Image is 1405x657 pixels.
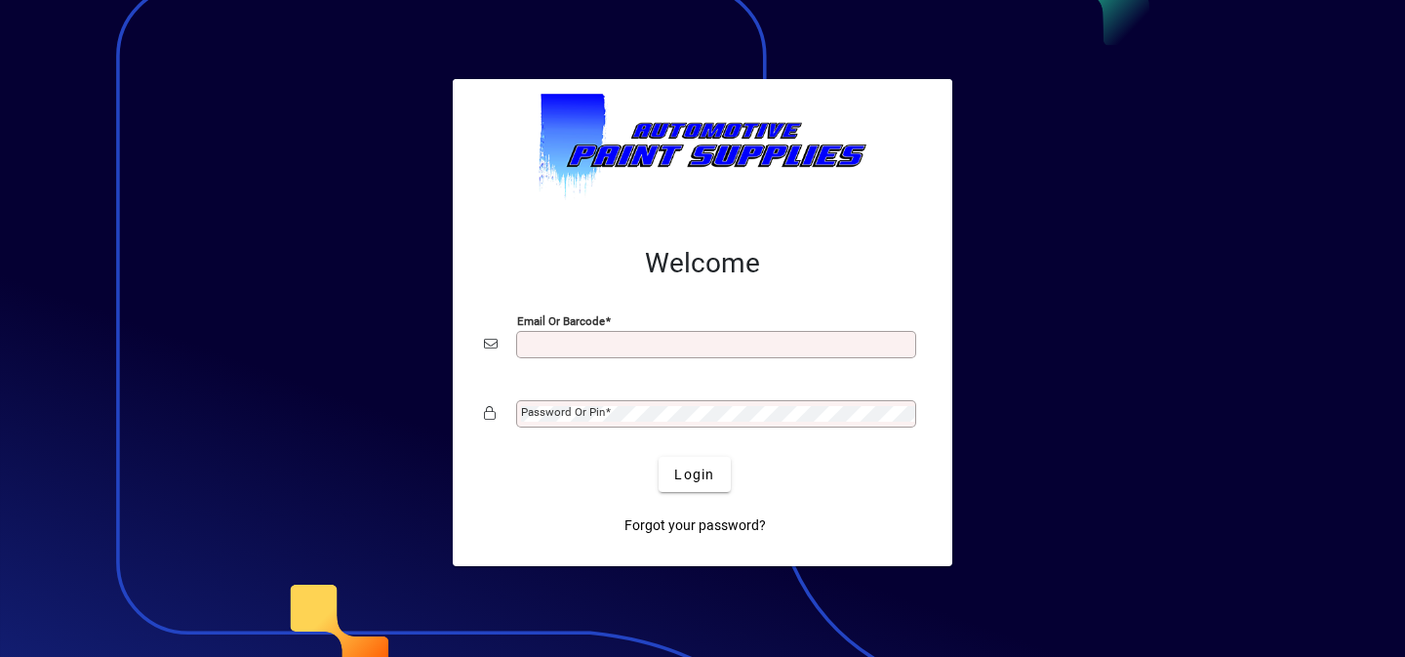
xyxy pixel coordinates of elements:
[674,465,714,485] span: Login
[617,508,774,543] a: Forgot your password?
[521,405,605,419] mat-label: Password or Pin
[517,314,605,328] mat-label: Email or Barcode
[484,247,921,280] h2: Welcome
[659,457,730,492] button: Login
[624,515,766,536] span: Forgot your password?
